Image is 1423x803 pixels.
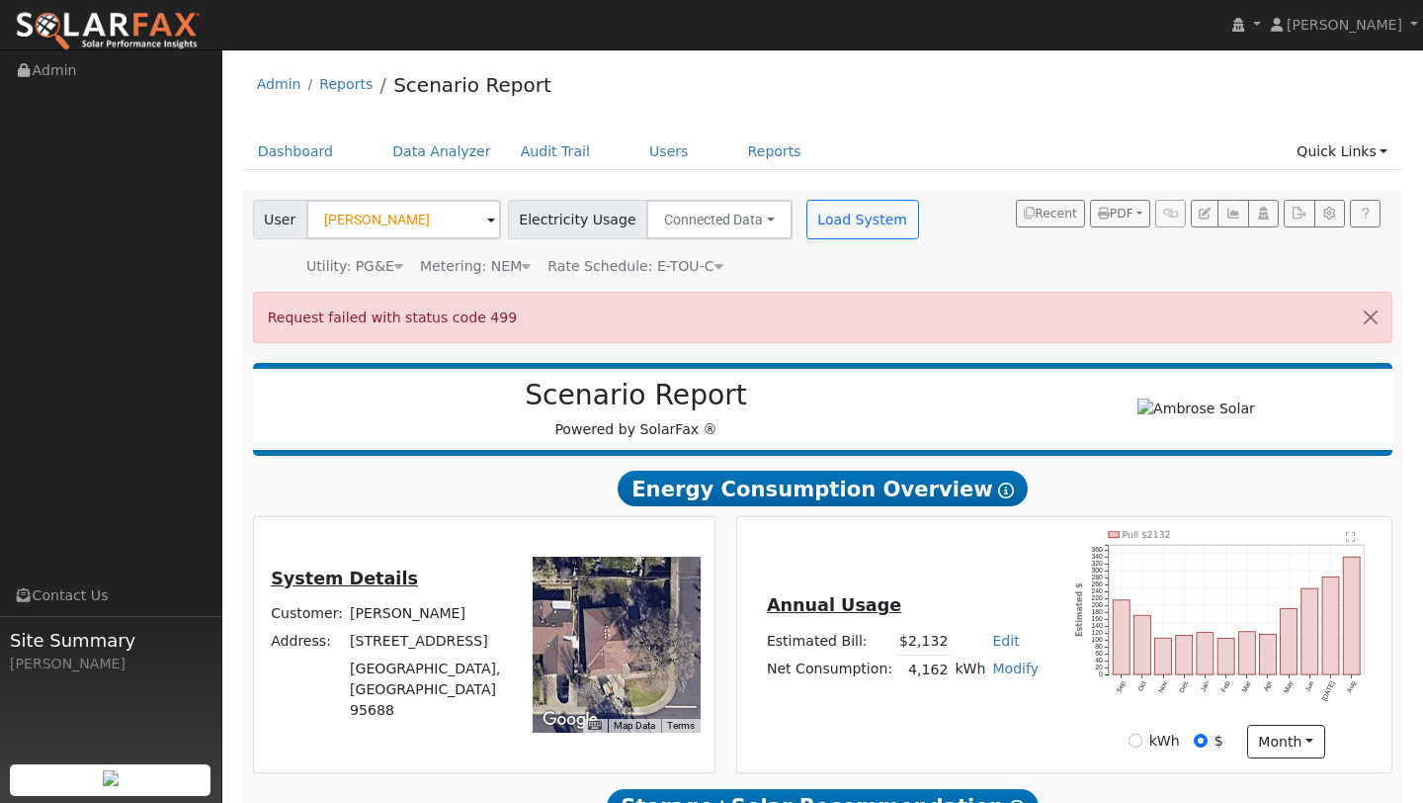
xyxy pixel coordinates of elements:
text: May [1283,679,1296,695]
input: $ [1194,734,1208,748]
a: Quick Links [1282,134,1402,170]
text: 80 [1095,644,1103,651]
td: [PERSON_NAME] [347,599,512,627]
u: Annual Usage [767,595,901,615]
text: Oct [1136,680,1147,693]
div: Metering: NEM [420,256,531,277]
button: Keyboard shortcuts [588,719,602,733]
a: Admin [257,76,301,92]
text: 320 [1091,561,1103,568]
a: Modify [992,661,1039,676]
rect: onclick="" [1238,632,1255,674]
u: System Details [271,569,418,588]
a: Open this area in Google Maps (opens a new window) [538,707,603,733]
div: Powered by SolarFax ® [263,379,1010,440]
text: 100 [1091,637,1103,644]
rect: onclick="" [1197,633,1214,674]
td: $2,132 [896,627,952,656]
a: Data Analyzer [377,134,506,170]
td: Net Consumption: [763,656,895,684]
rect: onclick="" [1155,639,1172,675]
input: kWh [1129,734,1142,748]
span: [PERSON_NAME] [1287,17,1402,33]
a: Reports [319,76,373,92]
a: Users [634,134,704,170]
img: Ambrose Solar [1137,399,1255,419]
a: Audit Trail [506,134,605,170]
text: Pull $2132 [1123,529,1171,540]
text: Estimated $ [1074,582,1084,637]
text: 40 [1095,658,1103,665]
text: Jan [1200,680,1211,693]
div: [PERSON_NAME] [10,654,211,674]
td: kWh [952,656,989,684]
text: 200 [1091,602,1103,609]
text: 300 [1091,568,1103,575]
text: Feb [1219,680,1230,694]
text: 180 [1091,609,1103,616]
button: PDF [1090,200,1150,227]
h2: Scenario Report [273,379,999,412]
rect: onclick="" [1301,588,1318,674]
button: month [1247,725,1325,758]
i: Show Help [998,483,1014,498]
a: Dashboard [243,134,349,170]
rect: onclick="" [1217,639,1234,675]
button: Multi-Series Graph [1217,200,1248,227]
button: Export Interval Data [1284,200,1314,227]
button: Recent [1016,200,1085,227]
rect: onclick="" [1133,616,1150,675]
td: [STREET_ADDRESS] [347,628,512,656]
span: Request failed with status code 499 [268,310,518,325]
span: PDF [1098,207,1133,221]
text:  [1346,531,1356,543]
span: Alias: HETOUC [547,258,722,274]
a: Edit [992,633,1019,649]
text: 0 [1099,671,1103,678]
button: Settings [1314,200,1345,227]
img: retrieve [103,770,119,786]
div: Utility: PG&E [306,256,403,277]
button: Edit User [1191,200,1218,227]
text: 340 [1091,554,1103,561]
text: 160 [1091,616,1103,623]
img: SolarFax [15,11,201,52]
text: Mar [1241,679,1253,693]
text: 260 [1091,581,1103,588]
button: Load System [806,200,919,239]
td: Address: [268,628,347,656]
button: Map Data [614,719,655,733]
rect: onclick="" [1113,600,1130,674]
a: Reports [733,134,816,170]
a: Terms (opens in new tab) [667,720,695,731]
text: [DATE] [1320,680,1336,703]
span: Electricity Usage [508,200,647,239]
button: Close [1350,293,1391,341]
text: 360 [1091,547,1103,554]
text: Nov [1157,679,1169,693]
td: Estimated Bill: [763,627,895,656]
text: Apr [1262,679,1274,693]
rect: onclick="" [1281,609,1297,675]
text: Sep [1115,680,1127,695]
text: 20 [1095,665,1103,671]
rect: onclick="" [1176,636,1193,675]
text: 240 [1091,588,1103,595]
rect: onclick="" [1260,635,1277,675]
label: $ [1214,731,1223,752]
input: Select a User [306,200,501,239]
rect: onclick="" [1343,557,1360,674]
button: Login As [1248,200,1279,227]
span: User [253,200,307,239]
button: Connected Data [646,200,793,239]
text: 60 [1095,651,1103,658]
text: 120 [1091,630,1103,637]
text: Jun [1304,680,1315,693]
text: Dec [1178,679,1190,693]
span: Energy Consumption Overview [618,471,1027,506]
a: Scenario Report [393,73,551,97]
text: 220 [1091,595,1103,602]
text: 280 [1091,575,1103,581]
text: Aug [1346,680,1358,695]
span: Site Summary [10,627,211,654]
